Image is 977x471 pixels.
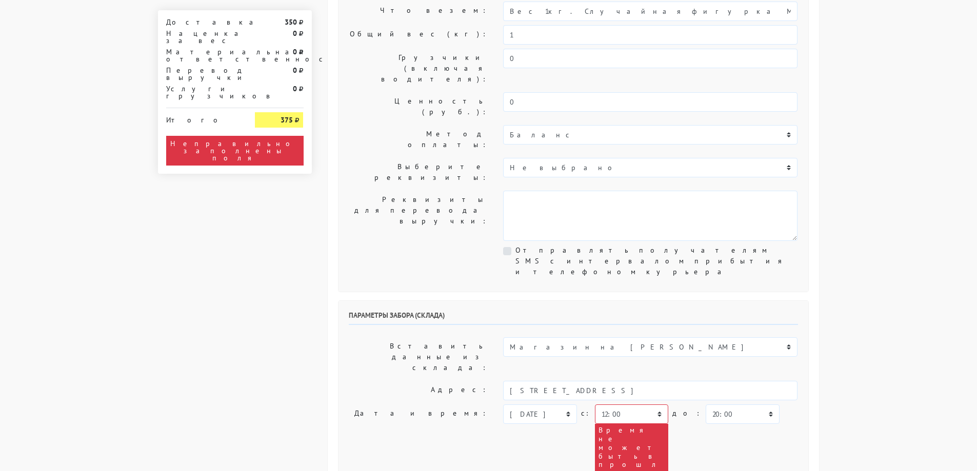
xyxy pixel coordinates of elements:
label: Выберите реквизиты: [341,158,496,187]
div: Перевод выручки [158,67,248,81]
div: Услуги грузчиков [158,85,248,99]
div: Доставка [158,18,248,26]
strong: 375 [281,115,293,125]
label: Ценность (руб.): [341,92,496,121]
label: Что везем: [341,2,496,21]
strong: 350 [285,17,297,27]
label: Вставить данные из склада: [341,337,496,377]
label: Отправлять получателям SMS с интервалом прибытия и телефоном курьера [515,245,797,277]
strong: 0 [293,47,297,56]
div: Неправильно заполнены поля [166,136,304,166]
div: Итого [166,112,240,124]
div: Материальная ответственность [158,48,248,63]
strong: 0 [293,29,297,38]
label: Общий вес (кг): [341,25,496,45]
label: Реквизиты для перевода выручки: [341,191,496,241]
div: Наценка за вес [158,30,248,44]
strong: 0 [293,66,297,75]
label: Грузчики (включая водителя): [341,49,496,88]
label: до: [672,404,702,422]
label: Метод оплаты: [341,125,496,154]
label: c: [581,404,591,422]
label: Адрес: [341,381,496,400]
h6: Параметры забора (склада) [349,311,798,325]
strong: 0 [293,84,297,93]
